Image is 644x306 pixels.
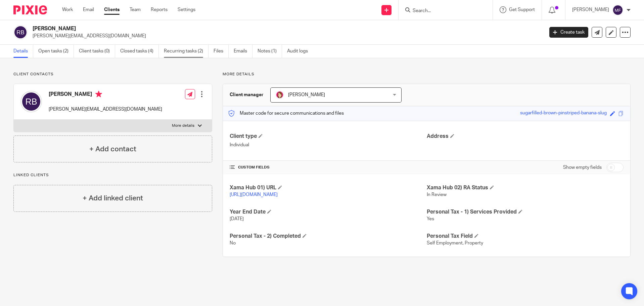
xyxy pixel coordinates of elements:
span: In Review [427,192,447,197]
h4: + Add contact [89,144,136,154]
h4: [PERSON_NAME] [49,91,162,99]
p: [PERSON_NAME][EMAIL_ADDRESS][DOMAIN_NAME] [33,33,539,39]
p: [PERSON_NAME] [572,6,609,13]
a: Open tasks (2) [38,45,74,58]
p: Linked clients [13,173,212,178]
a: Notes (1) [258,45,282,58]
a: Team [130,6,141,13]
a: Settings [178,6,195,13]
p: Individual [230,142,426,148]
span: [DATE] [230,217,244,221]
img: Pixie [13,5,47,14]
img: svg%3E [20,91,42,112]
span: No [230,241,236,245]
span: Self Employment, Property [427,241,483,245]
h4: CUSTOM FIELDS [230,165,426,170]
p: Master code for secure communications and files [228,110,344,117]
a: Audit logs [287,45,313,58]
h4: Personal Tax Field [427,233,624,240]
h2: [PERSON_NAME] [33,25,438,32]
a: Closed tasks (4) [120,45,159,58]
a: Details [13,45,33,58]
h4: + Add linked client [83,193,143,203]
h4: Personal Tax - 1) Services Provided [427,208,624,216]
h4: Xama Hub 01) URL [230,184,426,191]
p: [PERSON_NAME][EMAIL_ADDRESS][DOMAIN_NAME] [49,106,162,113]
p: Client contacts [13,72,212,77]
a: Email [83,6,94,13]
i: Primary [95,91,102,98]
div: sugarfilled-brown-pinstriped-banana-slug [520,110,607,117]
span: Yes [427,217,434,221]
a: [URL][DOMAIN_NAME] [230,192,278,197]
a: Create task [549,27,588,38]
a: Files [214,45,229,58]
h4: Year End Date [230,208,426,216]
img: svg%3E [612,5,623,15]
p: More details [172,123,194,128]
a: Reports [151,6,168,13]
label: Show empty fields [563,164,602,171]
h4: Address [427,133,624,140]
input: Search [412,8,472,14]
img: svg%3E [13,25,28,39]
img: Katherine%20-%20Pink%20cartoon.png [276,91,284,99]
a: Work [62,6,73,13]
h4: Personal Tax - 2) Completed [230,233,426,240]
h3: Client manager [230,91,264,98]
a: Client tasks (0) [79,45,115,58]
span: Get Support [509,7,535,12]
a: Recurring tasks (2) [164,45,209,58]
a: Emails [234,45,252,58]
h4: Client type [230,133,426,140]
h4: Xama Hub 02) RA Status [427,184,624,191]
span: [PERSON_NAME] [288,92,325,97]
a: Clients [104,6,120,13]
p: More details [223,72,631,77]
